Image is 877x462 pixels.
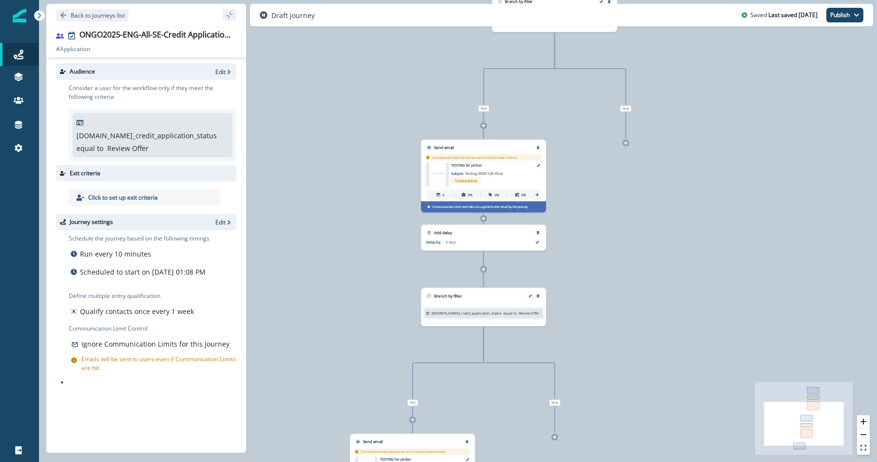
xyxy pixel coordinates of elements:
[768,11,818,19] p: Last saved [DATE]
[437,106,531,111] div: True
[451,168,512,176] p: Subject:
[79,30,232,41] div: ONGO2025-ENG-All-SE-Credit Application Review Offer
[534,146,542,149] button: Remove
[80,267,206,277] p: Scheduled to start on [DATE] 01:08 PM
[215,218,232,226] button: Edit
[407,400,418,406] span: True
[826,8,863,22] button: Publish
[426,240,446,244] p: Delay by:
[366,400,459,406] div: True
[421,288,546,326] div: Branch by filterEditRemove[DOMAIN_NAME]_credit_application_statusequal to Review Offer
[534,231,542,234] button: Remove
[81,355,236,372] p: Emails will be sent to users even if Communication Limits are hit.
[70,218,113,226] p: Journey settings
[76,130,217,141] p: [DOMAIN_NAME]_credit_application_status
[71,11,125,19] p: Back to journeys list
[107,143,149,153] p: Review Offer
[215,218,226,226] p: Edit
[549,400,560,406] span: False
[857,415,870,428] button: zoom in
[750,11,767,19] p: Saved
[380,457,458,462] p: TESTING for Jordan
[70,67,95,76] p: Audience
[56,9,129,21] button: Go back
[554,33,626,104] g: Edge from 144905d5-a2b5-4754-b8d4-f87cd95d5ea9 to node-edge-labelbd9389ba-65dd-4582-ad08-ed51b51d...
[69,324,236,333] p: Communication Limit Control
[465,171,503,175] span: Testing-20241126-Final
[88,193,158,202] p: Click to set up exit criteria
[215,68,232,76] button: Edit
[451,178,481,184] span: Transactional
[69,84,236,101] p: Consider a user for the workflow only if they meet the following criteria
[503,311,516,315] p: equal to
[857,428,870,442] button: zoom out
[478,106,489,111] span: True
[215,68,226,76] p: Edit
[579,106,672,111] div: False
[432,311,502,315] p: [DOMAIN_NAME]_credit_application_status
[534,294,542,297] button: Remove
[434,230,452,236] p: Add delay
[56,45,90,54] p: # Application
[413,327,484,399] g: Edge from c0bdb5d3-b538-4ed8-871c-64498f2d7627 to node-edge-label042ae50b-8f50-493e-acc1-4f96d1e0...
[526,295,534,297] button: Edit
[495,192,499,197] p: 0%
[451,163,529,167] p: TESTING for Jordan
[271,10,315,20] p: Draft journey
[80,306,194,316] p: Qualify contacts once every 1 week
[69,234,210,243] p: Schedule the journey based on the following timings
[363,439,383,444] p: Send email
[508,400,602,406] div: False
[468,192,473,197] p: 0%
[421,224,546,250] div: Add delayRemoveDelay by:3 days
[432,155,517,160] p: Transactional emails will also be sent to Unsubscribed contacts
[483,327,554,399] g: Edge from c0bdb5d3-b538-4ed8-871c-64498f2d7627 to node-edge-labele9798d1f-e4ed-4e76-afed-a5052e8c...
[519,311,539,315] p: Review Offer
[434,145,454,150] p: Send email
[463,440,471,444] button: Remove
[223,9,236,21] button: sidebar collapse toggle
[76,143,103,153] p: equal to
[361,449,446,454] p: Transactional emails will also be sent to Unsubscribed contacts
[434,293,462,299] p: Branch by filter
[69,292,196,300] p: Define multiple entry qualification
[81,339,229,349] p: Ignore Communication Limits for this Journey
[429,163,446,187] div: No template added
[521,192,526,197] p: 0%
[80,249,151,259] p: Run every 10 minutes
[620,106,631,111] span: False
[70,169,100,178] p: Exit criteria
[442,192,444,197] p: 0
[13,9,26,22] img: Inflection
[446,240,507,244] p: 3 days
[857,442,870,455] button: fit view
[421,140,546,213] div: Send emailRemoveTransactional emails will also be sent to Unsubscribed contactsNo template addedT...
[484,33,555,104] g: Edge from 144905d5-a2b5-4754-b8d4-f87cd95d5ea9 to node-edge-label3ba450d0-0bd4-4a08-997e-e719ffef...
[432,204,528,209] p: Communication Limit overrides are applied to this email by the Journey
